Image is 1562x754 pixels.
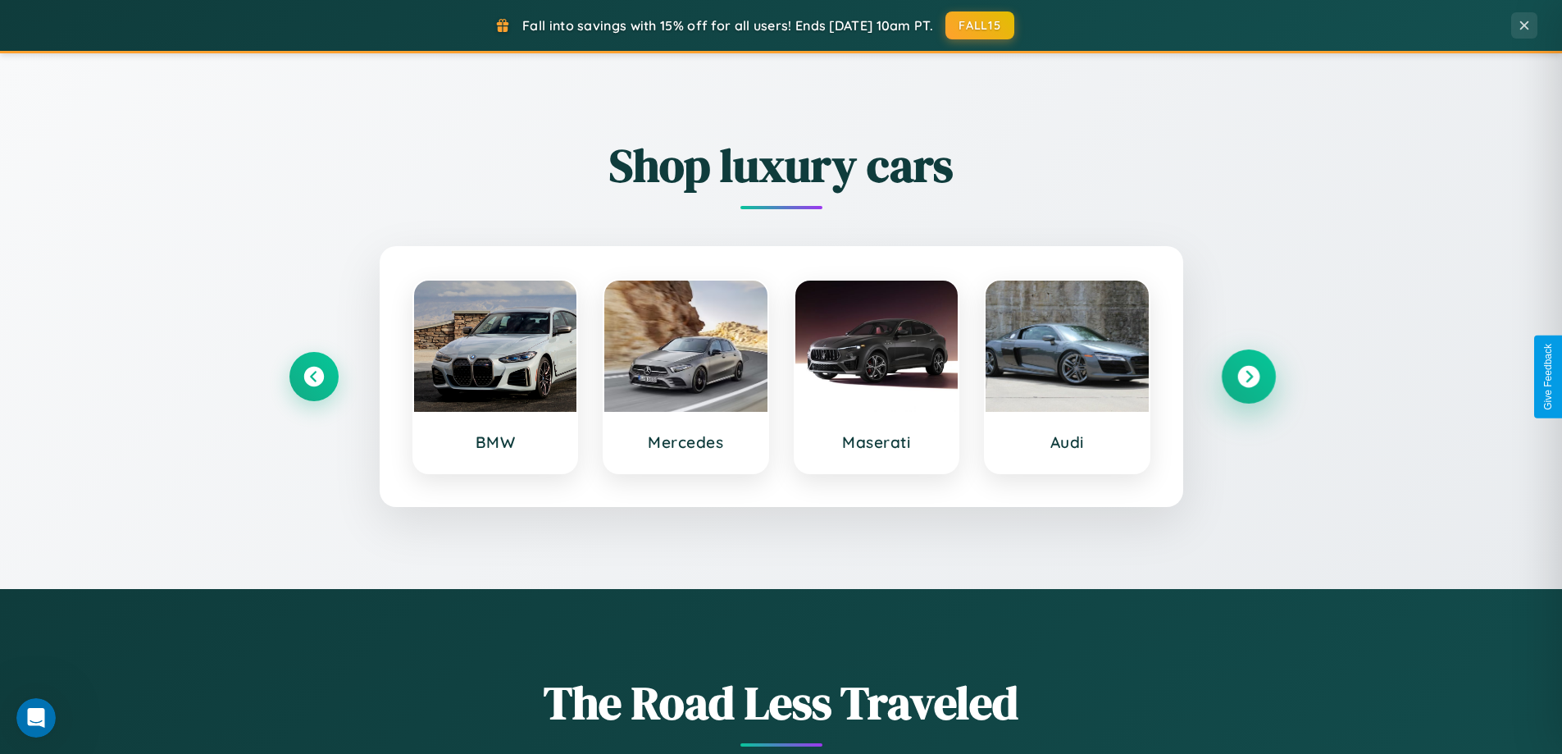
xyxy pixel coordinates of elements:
h1: The Road Less Traveled [289,671,1273,734]
h3: Mercedes [621,432,751,452]
h2: Shop luxury cars [289,134,1273,197]
h3: Audi [1002,432,1132,452]
iframe: Intercom live chat [16,698,56,738]
button: FALL15 [945,11,1014,39]
h3: BMW [430,432,561,452]
div: Give Feedback [1542,344,1554,410]
h3: Maserati [812,432,942,452]
span: Fall into savings with 15% off for all users! Ends [DATE] 10am PT. [522,17,933,34]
